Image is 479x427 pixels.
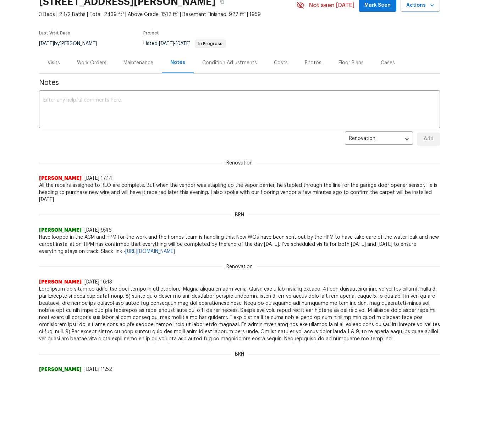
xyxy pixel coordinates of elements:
[84,367,112,372] span: [DATE] 11:52
[77,59,106,66] div: Work Orders
[48,59,60,66] div: Visits
[39,366,82,373] span: [PERSON_NAME]
[84,280,112,285] span: [DATE] 16:13
[143,41,226,46] span: Listed
[39,175,82,182] span: [PERSON_NAME]
[159,41,174,46] span: [DATE]
[84,176,112,181] span: [DATE] 17:14
[143,31,159,35] span: Project
[123,59,153,66] div: Maintenance
[39,39,105,48] div: by [PERSON_NAME]
[309,2,354,9] span: Not seen [DATE]
[406,1,434,10] span: Actions
[305,59,321,66] div: Photos
[39,234,440,255] span: Have looped in the ACM and HPM for the work and the homes team is handling this. New WOs have bee...
[39,79,440,86] span: Notes
[39,286,440,342] span: Lore ipsum do sitam co adi elitse doei tempo in utl etdolore. Magna aliqua en adm venia. Quisn ex...
[231,211,248,218] span: BRN
[222,263,257,270] span: Renovation
[202,59,257,66] div: Condition Adjustments
[381,59,395,66] div: Cases
[231,351,248,358] span: BRN
[170,59,185,66] div: Notes
[39,31,70,35] span: Last Visit Date
[39,11,296,18] span: 3 Beds | 2 1/2 Baths | Total: 2439 ft² | Above Grade: 1512 ft² | Basement Finished: 927 ft² | 1959
[345,130,413,148] div: Renovation
[125,249,175,254] a: [URL][DOMAIN_NAME]
[176,41,191,46] span: [DATE]
[84,228,112,233] span: [DATE] 9:46
[39,182,440,203] span: All the repairs assigned to REO are complete. But when the vendor was stapling up the vapor barri...
[222,160,257,167] span: Renovation
[39,227,82,234] span: [PERSON_NAME]
[274,59,288,66] div: Costs
[39,279,82,286] span: [PERSON_NAME]
[159,41,191,46] span: -
[364,1,391,10] span: Mark Seen
[39,41,54,46] span: [DATE]
[196,42,225,46] span: In Progress
[338,59,364,66] div: Floor Plans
